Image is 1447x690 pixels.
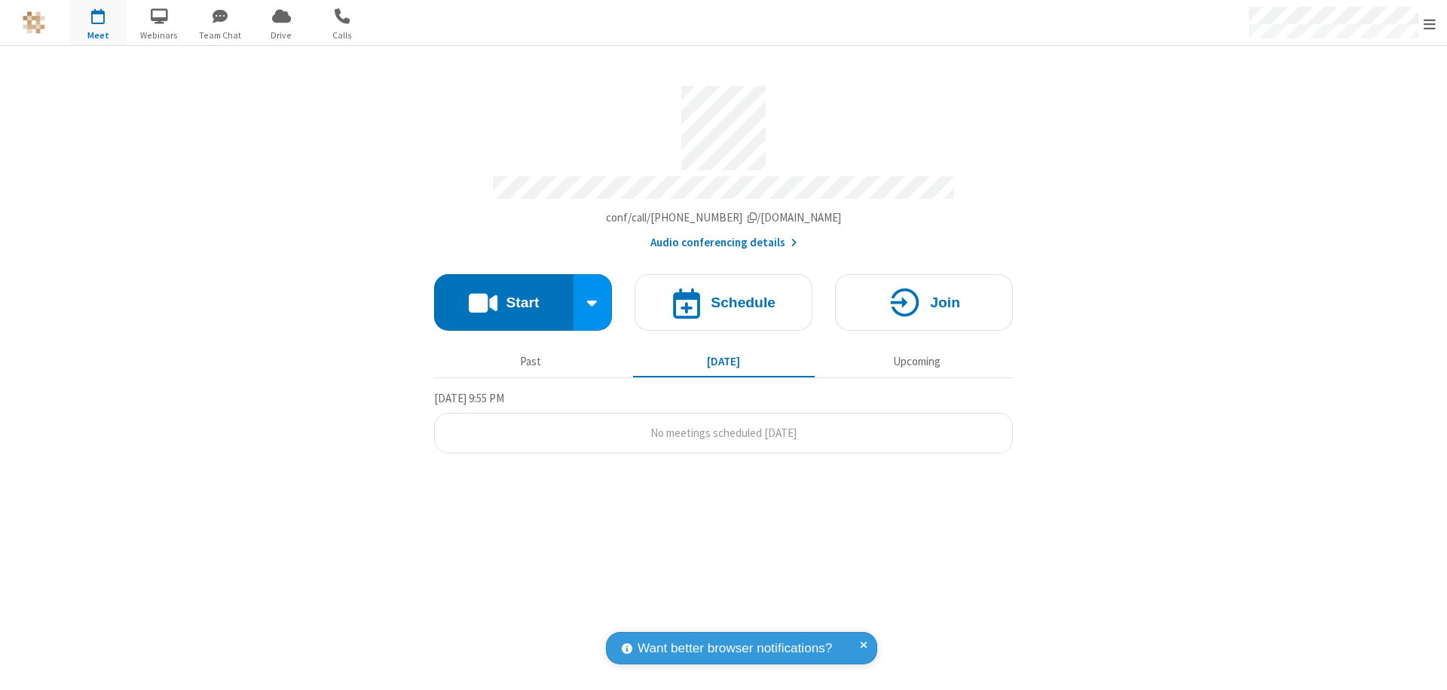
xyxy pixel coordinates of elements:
[633,347,815,376] button: [DATE]
[826,347,1008,376] button: Upcoming
[650,426,797,440] span: No meetings scheduled [DATE]
[434,75,1013,252] section: Account details
[131,29,188,42] span: Webinars
[638,639,832,658] span: Want better browser notifications?
[930,295,960,310] h4: Join
[606,209,842,227] button: Copy my meeting room linkCopy my meeting room link
[434,391,504,405] span: [DATE] 9:55 PM
[440,347,622,376] button: Past
[314,29,371,42] span: Calls
[70,29,127,42] span: Meet
[606,210,842,224] span: Copy my meeting room link
[253,29,310,42] span: Drive
[835,274,1013,331] button: Join
[650,234,797,252] button: Audio conferencing details
[192,29,249,42] span: Team Chat
[434,274,574,331] button: Start
[711,295,776,310] h4: Schedule
[635,274,812,331] button: Schedule
[23,11,45,34] img: QA Selenium DO NOT DELETE OR CHANGE
[574,274,613,331] div: Start conference options
[434,389,1013,454] section: Today's Meetings
[506,295,539,310] h4: Start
